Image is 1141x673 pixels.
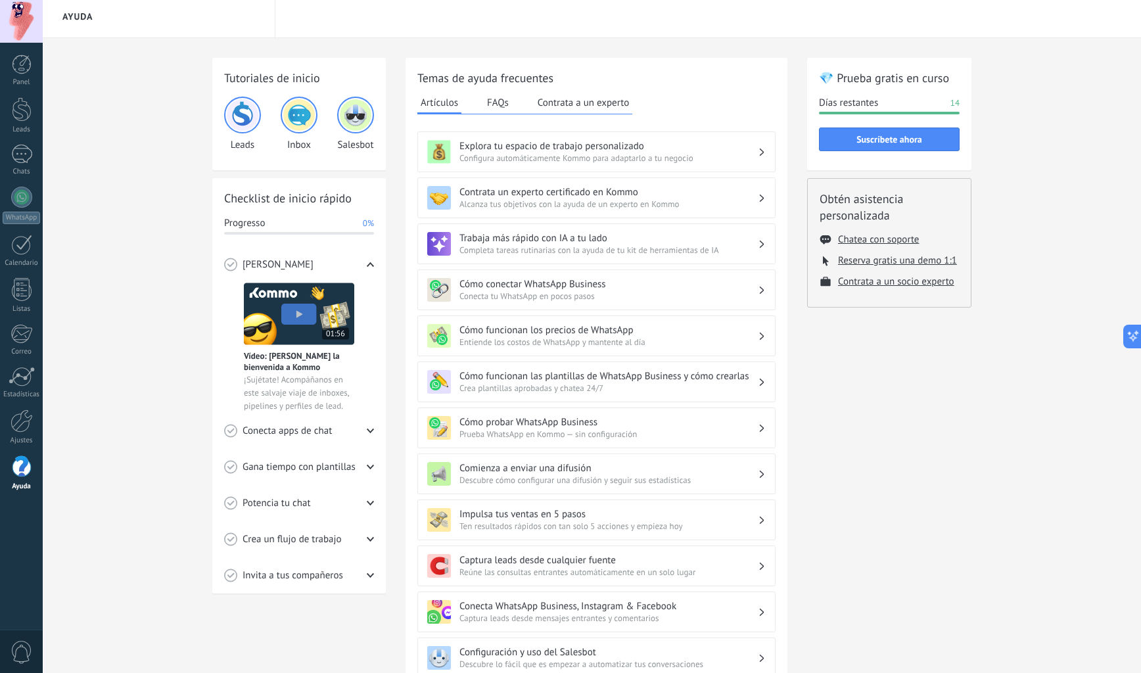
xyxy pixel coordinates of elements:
span: Prueba WhatsApp en Kommo — sin configuración [459,429,758,440]
h2: 💎 Prueba gratis en curso [819,70,960,86]
div: Inbox [281,97,317,151]
h3: Trabaja más rápido con IA a tu lado [459,232,758,244]
span: Crea plantillas aprobadas y chatea 24/7 [459,383,758,394]
button: Suscríbete ahora [819,128,960,151]
div: WhatsApp [3,212,40,224]
h3: Impulsa tus ventas en 5 pasos [459,508,758,521]
h3: Cómo funcionan los precios de WhatsApp [459,324,758,336]
button: Artículos [417,93,461,114]
span: Alcanza tus objetivos con la ayuda de un experto en Kommo [459,198,758,210]
h2: Checklist de inicio rápido [224,190,374,206]
span: Ten resultados rápidos con tan solo 5 acciones y empieza hoy [459,521,758,532]
div: Estadísticas [3,390,41,399]
div: Listas [3,305,41,313]
span: Invita a tus compañeros [243,569,343,582]
h2: Obtén asistencia personalizada [820,191,959,223]
span: ¡Sujétate! Acompáñanos en este salvaje viaje de inboxes, pipelines y perfiles de lead. [244,373,354,413]
h3: Cómo funcionan las plantillas de WhatsApp Business y cómo crearlas [459,370,758,383]
h3: Comienza a enviar una difusión [459,462,758,475]
span: Configura automáticamente Kommo para adaptarlo a tu negocio [459,152,758,164]
div: Chats [3,168,41,176]
h3: Explora tu espacio de trabajo personalizado [459,140,758,152]
img: Meet video [244,283,354,345]
h3: Configuración y uso del Salesbot [459,646,758,659]
h3: Cómo probar WhatsApp Business [459,416,758,429]
span: Descubre cómo configurar una difusión y seguir sus estadísticas [459,475,758,486]
span: Gana tiempo con plantillas [243,461,356,474]
button: Reserva gratis una demo 1:1 [838,254,957,267]
div: Ajustes [3,436,41,445]
span: Vídeo: [PERSON_NAME] la bienvenida a Kommo [244,350,354,373]
div: Salesbot [337,97,374,151]
span: 0% [363,217,374,230]
div: Calendario [3,259,41,267]
h3: Conecta WhatsApp Business, Instagram & Facebook [459,600,758,613]
div: Correo [3,348,41,356]
span: Conecta tu WhatsApp en pocos pasos [459,290,758,302]
div: Panel [3,78,41,87]
h2: Tutoriales de inicio [224,70,374,86]
h3: Captura leads desde cualquier fuente [459,554,758,567]
span: [PERSON_NAME] [243,258,314,271]
span: Entiende los costos de WhatsApp y mantente al día [459,336,758,348]
span: Suscríbete ahora [856,135,922,144]
h3: Contrata un experto certificado en Kommo [459,186,758,198]
span: 14 [950,97,960,110]
h3: Cómo conectar WhatsApp Business [459,278,758,290]
button: Contrata a un socio experto [838,275,954,288]
span: Reúne las consultas entrantes automáticamente en un solo lugar [459,567,758,578]
span: Potencia tu chat [243,497,311,510]
div: Ayuda [3,482,41,491]
button: Contrata a un experto [534,93,632,112]
span: Conecta apps de chat [243,425,332,438]
span: Progresso [224,217,265,230]
div: Leads [224,97,261,151]
button: Chatea con soporte [838,233,919,246]
span: Completa tareas rutinarias con la ayuda de tu kit de herramientas de IA [459,244,758,256]
span: Crea un flujo de trabajo [243,533,342,546]
div: Leads [3,126,41,134]
span: Días restantes [819,97,878,110]
span: Descubre lo fácil que es empezar a automatizar tus conversaciones [459,659,758,670]
span: Captura leads desde mensajes entrantes y comentarios [459,613,758,624]
h2: Temas de ayuda frecuentes [417,70,776,86]
button: FAQs [484,93,512,112]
